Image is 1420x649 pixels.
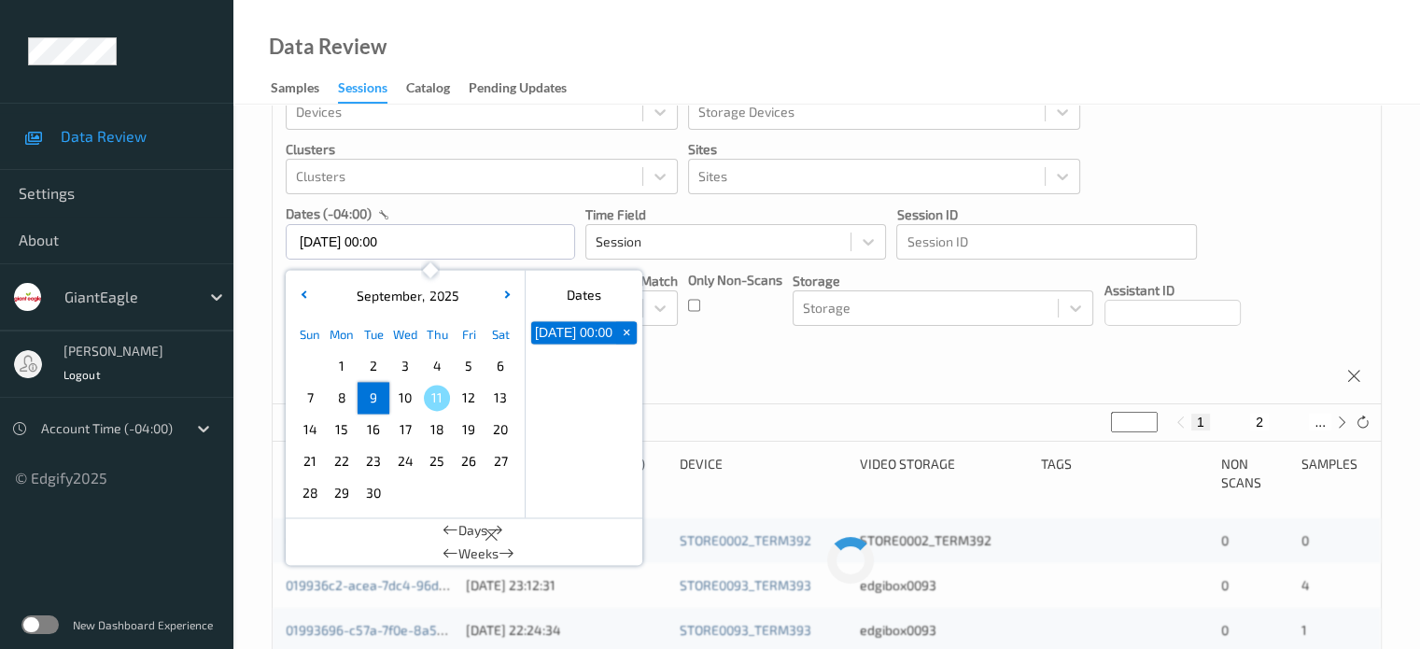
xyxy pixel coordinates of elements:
[1300,532,1308,548] span: 0
[297,385,323,411] span: 7
[860,621,1027,640] div: edgibox0093
[424,448,450,474] span: 25
[406,78,450,102] div: Catalog
[453,382,485,414] div: Choose Friday September 12 of 2025
[421,382,453,414] div: Choose Thursday September 11 of 2025
[456,385,482,411] span: 12
[360,480,387,506] span: 30
[1221,455,1288,492] div: Non Scans
[458,544,499,563] span: Weeks
[585,205,886,224] p: Time Field
[329,480,355,506] span: 29
[1221,622,1229,638] span: 0
[456,353,482,379] span: 5
[1309,414,1331,430] button: ...
[271,78,319,102] div: Samples
[424,385,450,411] span: 11
[358,382,389,414] div: Choose Tuesday September 09 of 2025
[896,205,1197,224] p: Session ID
[294,382,326,414] div: Choose Sunday September 07 of 2025
[1191,414,1210,430] button: 1
[1041,455,1208,492] div: Tags
[329,416,355,443] span: 15
[469,76,585,102] a: Pending Updates
[424,353,450,379] span: 4
[453,445,485,477] div: Choose Friday September 26 of 2025
[453,414,485,445] div: Choose Friday September 19 of 2025
[297,448,323,474] span: 21
[617,323,637,343] span: +
[485,414,516,445] div: Choose Saturday September 20 of 2025
[616,321,637,344] button: +
[389,477,421,509] div: Choose Wednesday October 01 of 2025
[294,350,326,382] div: Choose Sunday August 31 of 2025
[485,318,516,350] div: Sat
[485,445,516,477] div: Choose Saturday September 27 of 2025
[271,76,338,102] a: Samples
[680,622,811,638] a: STORE0093_TERM393
[360,448,387,474] span: 23
[326,414,358,445] div: Choose Monday September 15 of 2025
[406,76,469,102] a: Catalog
[793,272,1093,290] p: Storage
[360,416,387,443] span: 16
[358,477,389,509] div: Choose Tuesday September 30 of 2025
[453,477,485,509] div: Choose Friday October 03 of 2025
[358,414,389,445] div: Choose Tuesday September 16 of 2025
[1250,414,1269,430] button: 2
[680,455,847,492] div: Device
[329,353,355,379] span: 1
[860,455,1027,492] div: Video Storage
[1300,455,1368,492] div: Samples
[358,445,389,477] div: Choose Tuesday September 23 of 2025
[326,445,358,477] div: Choose Monday September 22 of 2025
[326,382,358,414] div: Choose Monday September 08 of 2025
[297,416,323,443] span: 14
[458,521,487,540] span: Days
[485,350,516,382] div: Choose Saturday September 06 of 2025
[360,353,387,379] span: 2
[860,576,1027,595] div: edgibox0093
[485,477,516,509] div: Choose Saturday October 04 of 2025
[326,477,358,509] div: Choose Monday September 29 of 2025
[421,477,453,509] div: Choose Thursday October 02 of 2025
[286,205,372,223] p: dates (-04:00)
[487,416,513,443] span: 20
[294,318,326,350] div: Sun
[1300,622,1306,638] span: 1
[421,445,453,477] div: Choose Thursday September 25 of 2025
[421,350,453,382] div: Choose Thursday September 04 of 2025
[453,350,485,382] div: Choose Friday September 05 of 2025
[456,448,482,474] span: 26
[392,385,418,411] span: 10
[680,532,811,548] a: STORE0002_TERM392
[424,416,450,443] span: 18
[360,385,387,411] span: 9
[352,287,459,305] div: ,
[358,318,389,350] div: Tue
[526,277,642,313] div: Dates
[358,350,389,382] div: Choose Tuesday September 02 of 2025
[456,416,482,443] span: 19
[1300,577,1309,593] span: 4
[326,318,358,350] div: Mon
[531,321,616,344] button: [DATE] 00:00
[329,448,355,474] span: 22
[297,480,323,506] span: 28
[680,577,811,593] a: STORE0093_TERM393
[286,622,539,638] a: 01993696-c57a-7f0e-8a55-1986ea3e86cb
[688,271,782,289] p: Only Non-Scans
[338,76,406,104] a: Sessions
[389,414,421,445] div: Choose Wednesday September 17 of 2025
[329,385,355,411] span: 8
[1104,281,1241,300] p: Assistant ID
[338,78,387,104] div: Sessions
[1221,577,1229,593] span: 0
[392,448,418,474] span: 24
[326,350,358,382] div: Choose Monday September 01 of 2025
[389,382,421,414] div: Choose Wednesday September 10 of 2025
[453,318,485,350] div: Fri
[286,577,541,593] a: 019936c2-acea-7dc4-96d3-0264afe96324
[487,353,513,379] span: 6
[392,416,418,443] span: 17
